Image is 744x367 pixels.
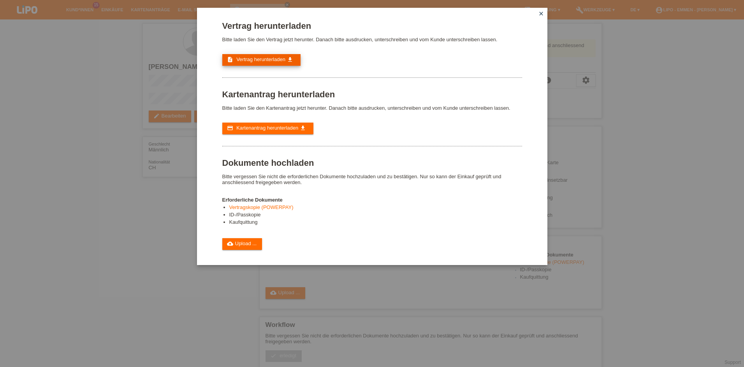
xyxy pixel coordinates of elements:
i: get_app [300,125,306,131]
li: Kaufquittung [229,219,522,227]
h1: Vertrag herunterladen [222,21,522,31]
p: Bitte vergessen Sie nicht die erforderlichen Dokumente hochzuladen und zu bestätigen. Nur so kann... [222,174,522,185]
i: description [227,56,233,63]
i: close [538,11,544,17]
i: cloud_upload [227,241,233,247]
i: get_app [287,56,293,63]
span: Vertrag herunterladen [236,56,285,62]
p: Bitte laden Sie den Kartenantrag jetzt herunter. Danach bitte ausdrucken, unterschreiben und vom ... [222,105,522,111]
a: Vertragskopie (POWERPAY) [229,204,294,210]
a: credit_card Kartenantrag herunterladen get_app [222,123,313,134]
a: cloud_uploadUpload ... [222,238,262,250]
p: Bitte laden Sie den Vertrag jetzt herunter. Danach bitte ausdrucken, unterschreiben und vom Kunde... [222,37,522,42]
span: Kartenantrag herunterladen [236,125,298,131]
h1: Kartenantrag herunterladen [222,90,522,99]
a: close [536,10,546,19]
h1: Dokumente hochladen [222,158,522,168]
i: credit_card [227,125,233,131]
h4: Erforderliche Dokumente [222,197,522,203]
a: description Vertrag herunterladen get_app [222,54,301,66]
li: ID-/Passkopie [229,212,522,219]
